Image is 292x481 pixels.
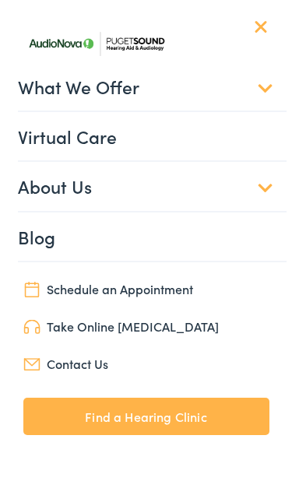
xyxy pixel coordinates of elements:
[23,315,269,337] a: Take Online [MEDICAL_DATA]
[23,282,40,297] img: utility icon
[18,62,287,111] a: What We Offer
[23,353,269,374] a: Contact Us
[23,320,40,335] img: utility icon
[23,278,269,300] a: Schedule an Appointment
[18,212,287,261] a: Blog
[18,112,287,160] a: Virtual Care
[23,398,269,435] a: Find a Hearing Clinic
[23,358,40,370] img: utility icon
[18,162,287,210] a: About Us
